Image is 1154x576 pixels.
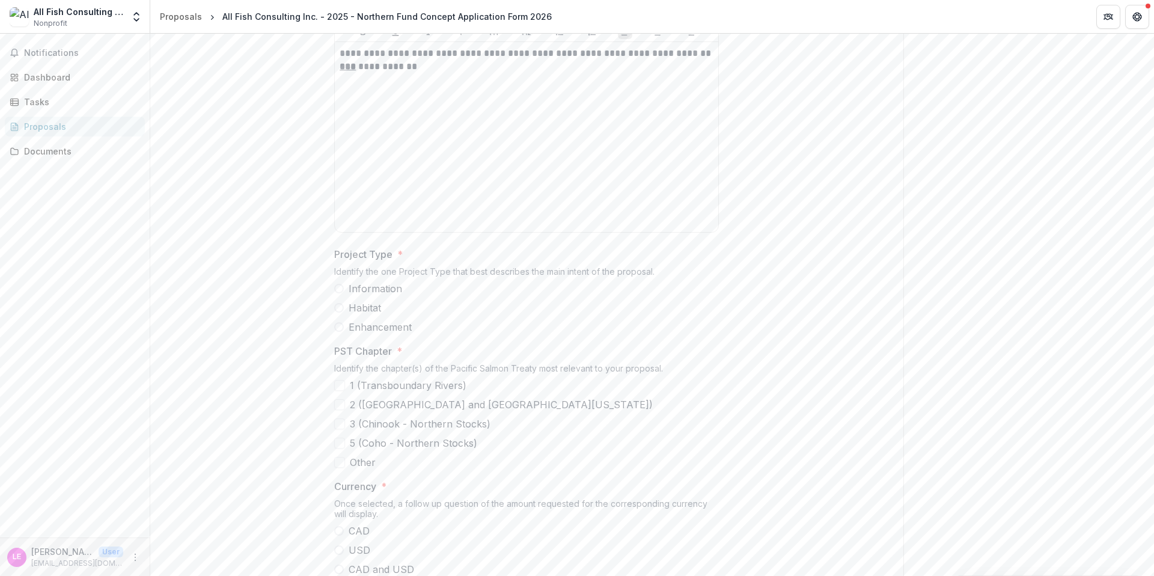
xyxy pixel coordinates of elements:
[24,120,135,133] div: Proposals
[99,547,123,557] p: User
[334,247,392,262] p: Project Type
[155,8,207,25] a: Proposals
[5,92,145,112] a: Tasks
[349,524,370,538] span: CAD
[334,363,719,378] div: Identify the chapter(s) of the Pacific Salmon Treaty most relevant to your proposal.
[334,266,719,281] div: Identify the one Project Type that best describes the main intent of the proposal.
[334,498,719,524] div: Once selected, a follow up question of the amount requested for the corresponding currency will d...
[349,543,370,557] span: USD
[349,320,412,334] span: Enhancement
[24,48,140,58] span: Notifications
[160,10,202,23] div: Proposals
[1125,5,1149,29] button: Get Help
[222,10,552,23] div: All Fish Consulting Inc. - 2025 - Northern Fund Concept Application Form 2026
[350,397,653,412] span: 2 ([GEOGRAPHIC_DATA] and [GEOGRAPHIC_DATA][US_STATE])
[24,71,135,84] div: Dashboard
[10,7,29,26] img: All Fish Consulting Inc.
[34,18,67,29] span: Nonprofit
[31,558,123,569] p: [EMAIL_ADDRESS][DOMAIN_NAME]
[349,301,381,315] span: Habitat
[5,141,145,161] a: Documents
[5,43,145,63] button: Notifications
[155,8,557,25] nav: breadcrumb
[349,281,402,296] span: Information
[34,5,123,18] div: All Fish Consulting Inc.
[31,545,94,558] p: [PERSON_NAME]
[5,117,145,136] a: Proposals
[350,436,477,450] span: 5 (Coho - Northern Stocks)
[350,417,490,431] span: 3 (Chinook - Northern Stocks)
[13,553,21,561] div: Laura K. Elmer
[1096,5,1120,29] button: Partners
[24,145,135,158] div: Documents
[24,96,135,108] div: Tasks
[128,5,145,29] button: Open entity switcher
[334,344,392,358] p: PST Chapter
[350,455,376,470] span: Other
[128,550,142,565] button: More
[5,67,145,87] a: Dashboard
[350,378,466,393] span: 1 (Transboundary Rivers)
[334,479,376,494] p: Currency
